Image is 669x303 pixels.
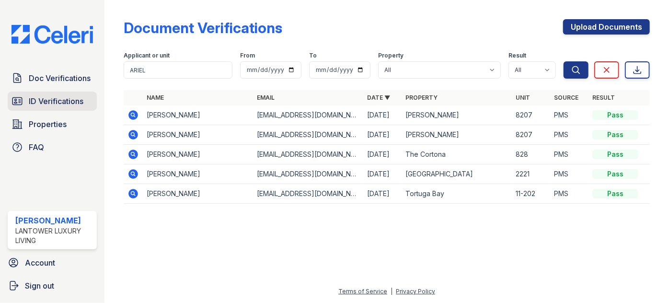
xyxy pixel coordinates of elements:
div: Pass [592,110,638,120]
label: Result [508,52,526,59]
span: ID Verifications [29,95,83,107]
td: PMS [550,164,588,184]
span: Properties [29,118,67,130]
a: Date ▼ [367,94,390,101]
img: CE_Logo_Blue-a8612792a0a2168367f1c8372b55b34899dd931a85d93a1a3d3e32e68fde9ad4.png [4,25,101,43]
td: [PERSON_NAME] [143,125,253,145]
div: Document Verifications [124,19,282,36]
label: From [240,52,255,59]
a: Email [257,94,275,101]
td: PMS [550,125,588,145]
td: 828 [512,145,550,164]
td: [DATE] [363,164,402,184]
span: FAQ [29,141,44,153]
td: [DATE] [363,145,402,164]
div: Pass [592,169,638,179]
td: [EMAIL_ADDRESS][DOMAIN_NAME] [253,105,363,125]
td: [PERSON_NAME] [143,145,253,164]
td: PMS [550,145,588,164]
span: Account [25,257,55,268]
td: The Cortona [402,145,512,164]
label: To [309,52,317,59]
a: Properties [8,115,97,134]
div: Pass [592,189,638,198]
div: [PERSON_NAME] [15,215,93,226]
div: Pass [592,150,638,159]
td: 11-202 [512,184,550,204]
td: 8207 [512,105,550,125]
span: Doc Verifications [29,72,91,84]
td: 2221 [512,164,550,184]
td: [EMAIL_ADDRESS][DOMAIN_NAME] [253,164,363,184]
td: [PERSON_NAME] [402,105,512,125]
a: Property [405,94,438,101]
td: 8207 [512,125,550,145]
td: PMS [550,184,588,204]
a: Unit [516,94,530,101]
td: [PERSON_NAME] [143,164,253,184]
a: Upload Documents [563,19,650,35]
a: Name [147,94,164,101]
input: Search by name, email, or unit number [124,61,232,79]
label: Applicant or unit [124,52,170,59]
td: PMS [550,105,588,125]
a: Sign out [4,276,101,295]
a: FAQ [8,138,97,157]
td: [EMAIL_ADDRESS][DOMAIN_NAME] [253,184,363,204]
a: Account [4,253,101,272]
a: ID Verifications [8,92,97,111]
td: [PERSON_NAME] [143,105,253,125]
td: [DATE] [363,184,402,204]
td: [DATE] [363,105,402,125]
a: Result [592,94,615,101]
td: [EMAIL_ADDRESS][DOMAIN_NAME] [253,145,363,164]
td: [GEOGRAPHIC_DATA] [402,164,512,184]
td: Tortuga Bay [402,184,512,204]
a: Terms of Service [338,288,387,295]
td: [PERSON_NAME] [143,184,253,204]
label: Property [378,52,404,59]
a: Source [554,94,578,101]
span: Sign out [25,280,54,291]
div: Lantower Luxury Living [15,226,93,245]
a: Privacy Policy [396,288,435,295]
a: Doc Verifications [8,69,97,88]
div: | [391,288,392,295]
td: [PERSON_NAME] [402,125,512,145]
td: [DATE] [363,125,402,145]
div: Pass [592,130,638,140]
td: [EMAIL_ADDRESS][DOMAIN_NAME] [253,125,363,145]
